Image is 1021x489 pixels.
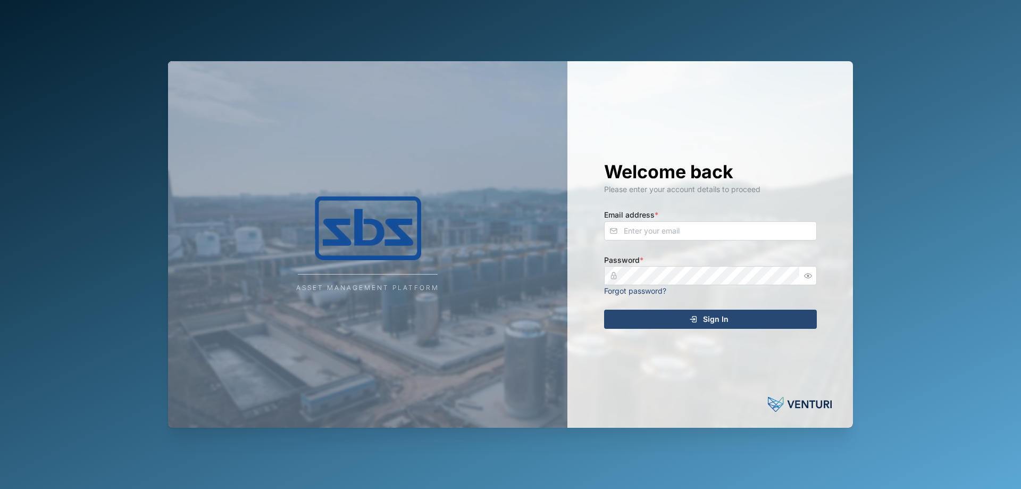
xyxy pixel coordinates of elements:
[604,310,817,329] button: Sign In
[604,221,817,241] input: Enter your email
[604,160,817,184] h1: Welcome back
[296,283,439,293] div: Asset Management Platform
[604,254,643,266] label: Password
[604,184,817,195] div: Please enter your account details to proceed
[703,310,729,328] span: Sign In
[768,394,832,415] img: Powered by: Venturi
[604,286,666,295] a: Forgot password?
[604,209,658,221] label: Email address
[262,196,474,260] img: Company Logo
